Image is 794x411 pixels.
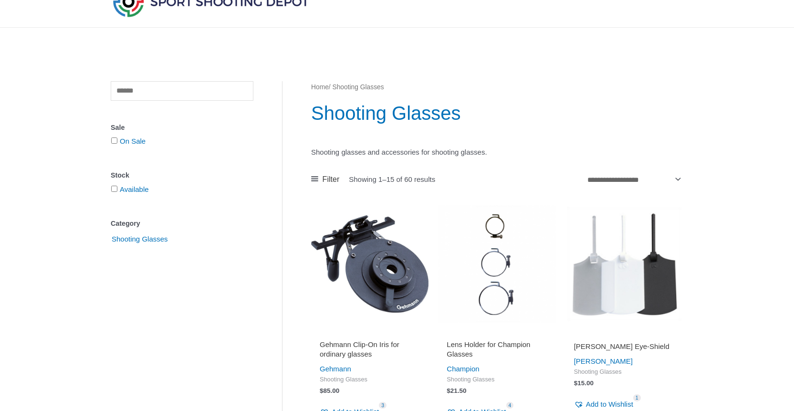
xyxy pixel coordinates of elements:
span: $ [447,387,450,394]
span: 3 [379,402,387,409]
bdi: 85.00 [320,387,339,394]
h2: Gehmann Clip-On Iris for ordinary glasses [320,340,420,358]
h1: Shooting Glasses [311,100,683,126]
div: Stock [111,169,253,182]
img: Gehmann Clip-On Iris [311,205,428,323]
a: [PERSON_NAME] Eye-Shield [574,342,674,355]
a: Add to Wishlist [574,398,633,411]
a: On Sale [120,137,146,145]
bdi: 15.00 [574,379,594,387]
a: Gehmann Clip-On Iris for ordinary glasses [320,340,420,362]
input: On Sale [111,137,117,144]
img: Lens Holder for Champion Glasses [438,205,555,323]
span: Shooting Glasses [574,368,674,376]
span: Filter [323,172,340,187]
div: Sale [111,121,253,135]
a: Filter [311,172,339,187]
h2: Lens Holder for Champion Glasses [447,340,547,358]
h2: [PERSON_NAME] Eye-Shield [574,342,674,351]
iframe: Customer reviews powered by Trustpilot [574,328,674,340]
a: Champion [447,365,479,373]
a: Gehmann [320,365,351,373]
input: Available [111,186,117,192]
span: Add to Wishlist [586,400,633,408]
span: Shooting Glasses [447,376,547,384]
a: [PERSON_NAME] [574,357,633,365]
span: $ [320,387,324,394]
span: Shooting Glasses [320,376,420,384]
bdi: 21.50 [447,387,466,394]
span: Shooting Glasses [111,231,169,247]
p: Shooting glasses and accessories for shooting glasses. [311,146,683,159]
p: Showing 1–15 of 60 results [349,176,435,183]
img: Knobloch Eye-Shield [565,205,683,323]
span: 4 [506,402,514,409]
a: Shooting Glasses [111,234,169,242]
select: Shop order [584,172,683,188]
a: Home [311,84,329,91]
nav: Breadcrumb [311,81,683,94]
span: $ [574,379,578,387]
a: Lens Holder for Champion Glasses [447,340,547,362]
span: 1 [633,394,641,401]
iframe: Customer reviews powered by Trustpilot [447,328,547,340]
div: Category [111,217,253,231]
a: Available [120,185,149,193]
iframe: Customer reviews powered by Trustpilot [320,328,420,340]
